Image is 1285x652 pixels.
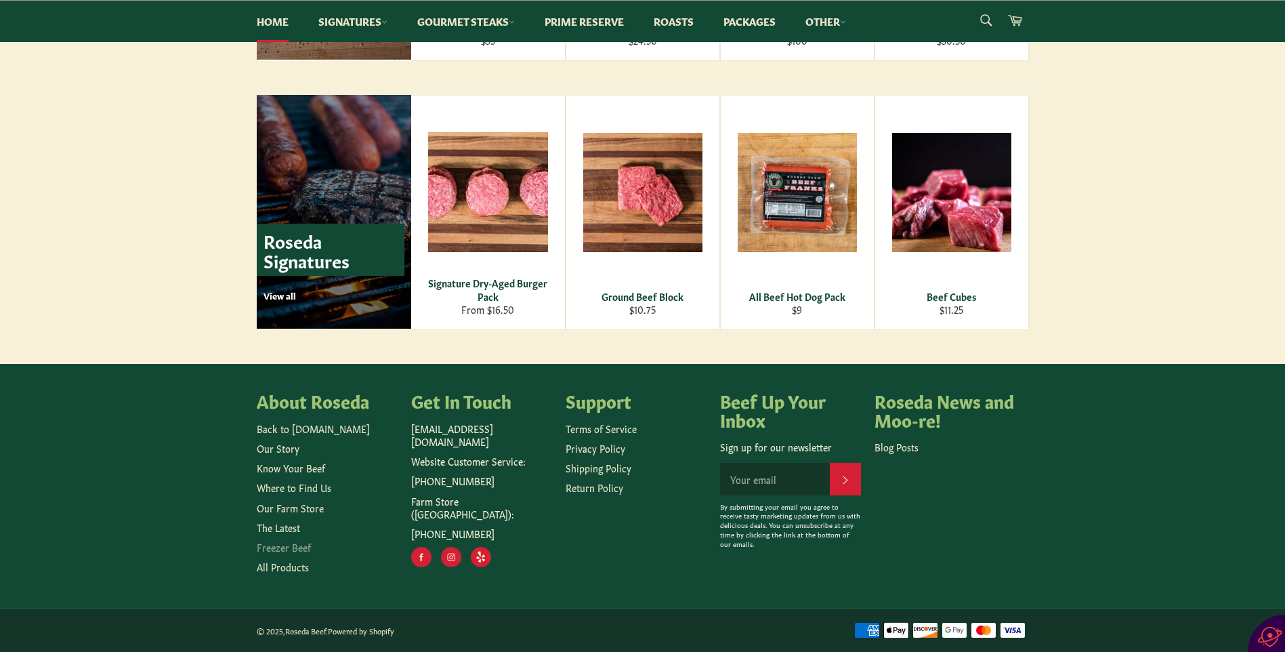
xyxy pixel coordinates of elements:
input: Your email [720,463,830,495]
a: Roasts [640,1,707,42]
a: Freezer Beef [257,540,311,554]
a: Back to [DOMAIN_NAME] [257,422,370,435]
a: Roseda Beef [285,626,326,636]
a: Gourmet Steaks [404,1,528,42]
a: Blog Posts [875,440,919,453]
p: By submitting your email you agree to receive tasty marketing updates from us with delicious deal... [720,502,861,549]
a: Signatures [305,1,401,42]
a: Home [243,1,302,42]
small: © 2025, . [257,626,394,636]
h4: Support [566,391,707,410]
a: Powered by Shopify [328,626,394,636]
div: $9 [729,303,865,316]
a: Our Farm Store [257,501,324,514]
a: Where to Find Us [257,481,331,494]
a: Shipping Policy [566,461,631,474]
div: $10.75 [574,303,711,316]
p: [PHONE_NUMBER] [411,474,552,487]
a: The Latest [257,521,300,534]
p: [PHONE_NUMBER] [411,527,552,540]
h4: Roseda News and Moo-re! [875,391,1015,428]
a: Roseda Signatures View all [257,95,411,329]
h4: About Roseda [257,391,398,410]
h4: Get In Touch [411,391,552,410]
a: Other [792,1,860,42]
a: Packages [710,1,789,42]
div: All Beef Hot Dog Pack [729,290,865,303]
img: Ground Beef Block [583,133,702,252]
p: Roseda Signatures [257,224,404,276]
a: Signature Dry-Aged Burger Pack Signature Dry-Aged Burger Pack From $16.50 [411,95,566,330]
a: Prime Reserve [531,1,637,42]
img: Signature Dry-Aged Burger Pack [428,132,548,252]
a: Beef Cubes Beef Cubes $11.25 [875,95,1029,330]
a: Privacy Policy [566,441,625,455]
p: Farm Store ([GEOGRAPHIC_DATA]): [411,495,552,521]
p: [EMAIL_ADDRESS][DOMAIN_NAME] [411,422,552,449]
a: Terms of Service [566,422,637,435]
h4: Beef Up Your Inbox [720,391,861,428]
div: $11.25 [883,303,1019,316]
div: Ground Beef Block [574,290,711,303]
a: Ground Beef Block Ground Beef Block $10.75 [566,95,720,330]
a: Know Your Beef [257,461,325,474]
div: From $16.50 [419,303,556,316]
a: Our Story [257,441,299,455]
p: View all [264,289,404,302]
div: Signature Dry-Aged Burger Pack [419,277,556,303]
img: Beef Cubes [892,133,1011,252]
p: Website Customer Service: [411,455,552,468]
img: All Beef Hot Dog Pack [738,133,857,252]
a: All Products [257,560,309,573]
div: Beef Cubes [883,290,1019,303]
a: Return Policy [566,481,623,494]
p: Sign up for our newsletter [720,441,861,453]
a: All Beef Hot Dog Pack All Beef Hot Dog Pack $9 [720,95,875,330]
